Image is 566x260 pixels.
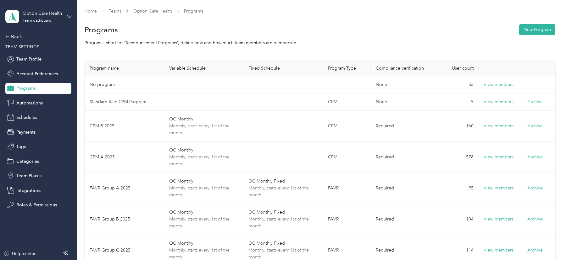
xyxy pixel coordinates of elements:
span: TEAM SETTINGS [5,44,39,50]
td: CPM [323,142,371,173]
span: OC Monthly Fixed [248,209,318,216]
td: FAVR Group B 2025 [85,204,164,235]
button: View members [484,123,513,130]
button: View members [484,216,513,223]
a: Option Care Health [133,8,172,14]
span: OC Monthly [169,209,239,216]
button: Archive [527,216,543,222]
span: OC Monthly [169,240,239,247]
td: Standard Rate CPM Program [85,93,164,111]
td: 53 [431,76,479,93]
th: Compliance verification [371,61,431,76]
span: Monthly, starts every 1st of the month [169,123,239,136]
button: New Program [519,24,555,35]
iframe: Everlance-gr Chat Button Frame [531,225,566,260]
span: Categories [16,158,39,165]
td: - [323,76,371,93]
td: None [371,93,431,111]
span: Tags [16,143,26,150]
span: Integrations [16,187,41,194]
td: 578 [431,142,479,173]
div: Programs, short for “Reimbursement Programs”, define how and how much team members are reimbursed. [85,40,555,46]
td: CPM [323,93,371,111]
div: Team dashboard [23,19,52,23]
td: Required [371,142,431,173]
h1: Programs [85,26,118,33]
td: FAVR [323,204,371,235]
span: OC Monthly [169,116,239,123]
button: Help center [3,250,36,257]
td: FAVR [323,173,371,204]
span: Monthly, starts every 1st of the month [248,185,318,199]
span: OC Monthly [169,178,239,185]
button: View members [484,154,513,161]
button: View members [484,185,513,192]
td: None [371,76,431,93]
button: View members [484,98,513,105]
th: Variable Schedule [164,61,244,76]
td: 160 [431,111,479,142]
td: 104 [431,204,479,235]
td: Required [371,173,431,204]
span: Payments [16,129,36,135]
span: Schedules [16,114,37,121]
div: Back [5,33,68,40]
button: Archive [527,154,543,160]
th: Fixed Schedule [243,61,323,76]
th: Program Type [323,61,371,76]
span: Automations [16,100,43,106]
span: Monthly, starts every 1st of the month [169,154,239,167]
span: Account Preferences [16,71,58,77]
td: 95 [431,173,479,204]
a: Home [85,8,97,14]
span: Team Profile [16,56,42,62]
td: FAVR Group A 2025 [85,173,164,204]
a: Teams [109,8,121,14]
th: User count [431,61,479,76]
button: Archive [527,123,543,129]
span: OC Monthly Fixed [248,240,318,247]
span: Monthly, starts every 1st of the month [169,216,239,230]
button: View members [484,247,513,254]
span: OC Monthly Fixed [248,178,318,185]
span: Monthly, starts every 1st of the month [169,185,239,199]
span: Programs [16,85,36,92]
span: Monthly, starts every 1st of the month [248,216,318,230]
td: 5 [431,93,479,111]
td: No program [85,76,164,93]
td: CPM [323,111,371,142]
span: Roles & Permissions [16,202,57,208]
td: CPM A 2025 [85,142,164,173]
span: OC Monthly [169,147,239,154]
button: Archive [527,98,543,105]
div: Option Care Health [23,10,62,17]
button: Archive [527,185,543,191]
td: CPM B 2025 [85,111,164,142]
button: Archive [527,247,543,253]
td: Required [371,204,431,235]
span: Team Places [16,172,42,179]
span: Programs [184,8,203,14]
td: Required [371,111,431,142]
button: View members [484,81,513,88]
th: Program name [85,61,164,76]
